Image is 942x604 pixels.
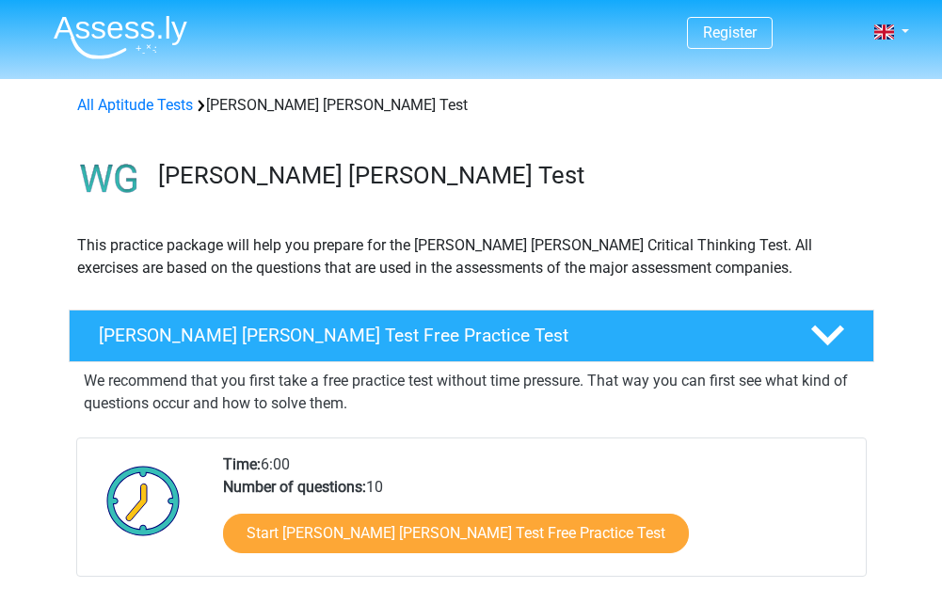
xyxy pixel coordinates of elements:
[99,325,780,346] h4: [PERSON_NAME] [PERSON_NAME] Test Free Practice Test
[703,24,757,41] a: Register
[209,453,865,576] div: 6:00 10
[96,453,191,548] img: Clock
[77,96,193,114] a: All Aptitude Tests
[223,455,261,473] b: Time:
[77,234,866,279] p: This practice package will help you prepare for the [PERSON_NAME] [PERSON_NAME] Critical Thinking...
[223,514,689,553] a: Start [PERSON_NAME] [PERSON_NAME] Test Free Practice Test
[61,310,882,362] a: [PERSON_NAME] [PERSON_NAME] Test Free Practice Test
[223,478,366,496] b: Number of questions:
[158,161,859,190] h3: [PERSON_NAME] [PERSON_NAME] Test
[70,94,873,117] div: [PERSON_NAME] [PERSON_NAME] Test
[84,370,859,415] p: We recommend that you first take a free practice test without time pressure. That way you can fir...
[54,15,187,59] img: Assessly
[70,139,150,219] img: watson glaser test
